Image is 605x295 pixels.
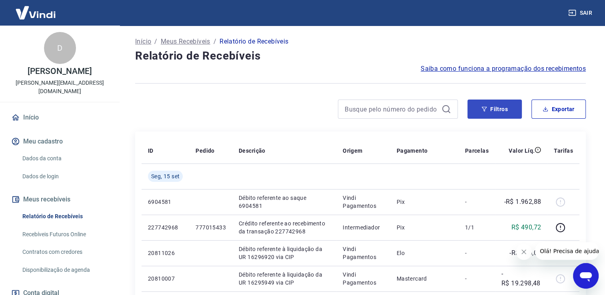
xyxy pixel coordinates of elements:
[465,275,489,283] p: -
[345,103,438,115] input: Busque pelo número do pedido
[397,223,452,231] p: Pix
[343,147,362,155] p: Origem
[573,263,599,289] iframe: Botão para abrir a janela de mensagens
[509,147,535,155] p: Valor Líq.
[161,37,210,46] a: Meus Recebíveis
[239,245,330,261] p: Débito referente à liquidação da UR 16296920 via CIP
[239,271,330,287] p: Débito referente à liquidação da UR 16295949 via CIP
[19,226,110,243] a: Recebíveis Futuros Online
[19,208,110,225] a: Relatório de Recebíveis
[10,133,110,150] button: Meu cadastro
[343,223,384,231] p: Intermediador
[10,0,62,25] img: Vindi
[535,242,599,260] iframe: Mensagem da empresa
[501,269,541,288] p: -R$ 19.298,48
[6,79,113,96] p: [PERSON_NAME][EMAIL_ADDRESS][DOMAIN_NAME]
[567,6,595,20] button: Sair
[343,245,384,261] p: Vindi Pagamentos
[5,6,67,12] span: Olá! Precisa de ajuda?
[465,223,489,231] p: 1/1
[504,197,541,207] p: -R$ 1.962,88
[511,223,541,232] p: R$ 490,72
[154,37,157,46] p: /
[19,262,110,278] a: Disponibilização de agenda
[465,249,489,257] p: -
[10,109,110,126] a: Início
[397,249,452,257] p: Elo
[44,32,76,64] div: D
[214,37,216,46] p: /
[397,198,452,206] p: Pix
[19,244,110,260] a: Contratos com credores
[148,275,183,283] p: 20810007
[19,150,110,167] a: Dados da conta
[465,147,489,155] p: Parcelas
[135,37,151,46] a: Início
[220,37,288,46] p: Relatório de Recebíveis
[516,244,532,260] iframe: Fechar mensagem
[397,147,428,155] p: Pagamento
[10,191,110,208] button: Meus recebíveis
[554,147,573,155] p: Tarifas
[421,64,586,74] a: Saiba como funciona a programação dos recebimentos
[343,194,384,210] p: Vindi Pagamentos
[196,147,214,155] p: Pedido
[196,223,226,231] p: 777015433
[151,172,180,180] span: Seg, 15 set
[239,194,330,210] p: Débito referente ao saque 6904581
[467,100,522,119] button: Filtros
[28,67,92,76] p: [PERSON_NAME]
[239,147,266,155] p: Descrição
[531,100,586,119] button: Exportar
[148,147,154,155] p: ID
[19,168,110,185] a: Dados de login
[397,275,452,283] p: Mastercard
[239,219,330,235] p: Crédito referente ao recebimento da transação 227742968
[465,198,489,206] p: -
[148,198,183,206] p: 6904581
[148,223,183,231] p: 227742968
[135,48,586,64] h4: Relatório de Recebíveis
[343,271,384,287] p: Vindi Pagamentos
[148,249,183,257] p: 20811026
[509,248,541,258] p: -R$ 206,04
